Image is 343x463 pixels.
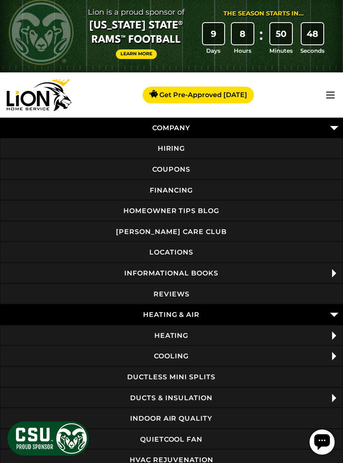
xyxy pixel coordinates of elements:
[223,9,304,18] div: The Season Starts in...
[116,49,157,59] a: Learn More
[257,23,266,55] div: :
[80,5,193,19] span: Lion is a proud sponsor of
[270,23,292,45] div: 50
[6,420,90,457] img: CSU Sponsor Badge
[3,3,28,28] div: Open chat widget
[234,46,251,55] span: Hours
[232,23,253,45] div: 8
[80,19,193,47] span: [US_STATE] State® Rams™ Football
[302,23,323,45] div: 48
[143,87,254,103] a: Get Pre-Approved [DATE]
[7,79,72,111] img: Lion Home Service
[300,46,325,55] span: Seconds
[269,46,293,55] span: Minutes
[203,23,225,45] div: 9
[206,46,220,55] span: Days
